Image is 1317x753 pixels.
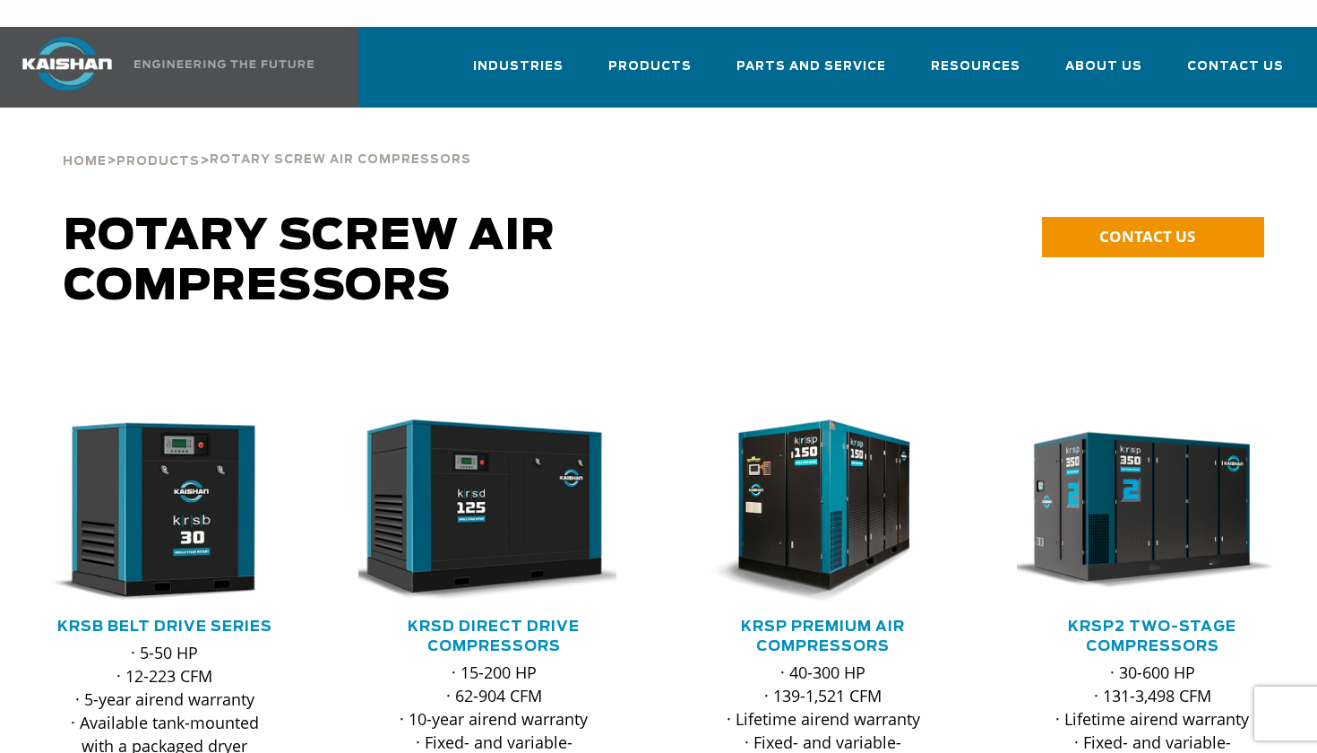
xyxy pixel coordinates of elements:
[116,156,200,168] span: Products
[15,420,288,603] img: krsb30
[345,420,617,603] img: krsd125
[473,43,564,104] a: Industries
[63,156,107,168] span: Home
[741,619,905,653] a: KRSP Premium Air Compressors
[931,56,1020,77] span: Resources
[1017,420,1289,603] div: krsp350
[134,60,314,68] img: Engineering the future
[1187,43,1284,104] a: Contact Us
[64,215,555,308] span: Rotary Screw Air Compressors
[1099,226,1195,247] span: CONTACT US
[1042,217,1264,257] a: CONTACT US
[210,154,471,166] span: Rotary Screw Air Compressors
[63,152,107,169] a: Home
[63,108,471,176] div: > >
[736,56,886,77] span: Parts and Service
[1187,56,1284,77] span: Contact Us
[687,420,960,603] div: krsp150
[473,56,564,77] span: Industries
[1065,56,1142,77] span: About Us
[931,43,1020,104] a: Resources
[1065,43,1142,104] a: About Us
[608,43,692,104] a: Products
[1068,619,1236,653] a: KRSP2 Two-Stage Compressors
[608,56,692,77] span: Products
[736,43,886,104] a: Parts and Service
[358,420,631,603] div: krsd125
[116,152,200,169] a: Products
[674,420,946,603] img: krsp150
[408,619,580,653] a: KRSD Direct Drive Compressors
[57,619,272,634] a: KRSB Belt Drive Series
[1003,420,1276,603] img: krsp350
[29,420,301,603] div: krsb30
